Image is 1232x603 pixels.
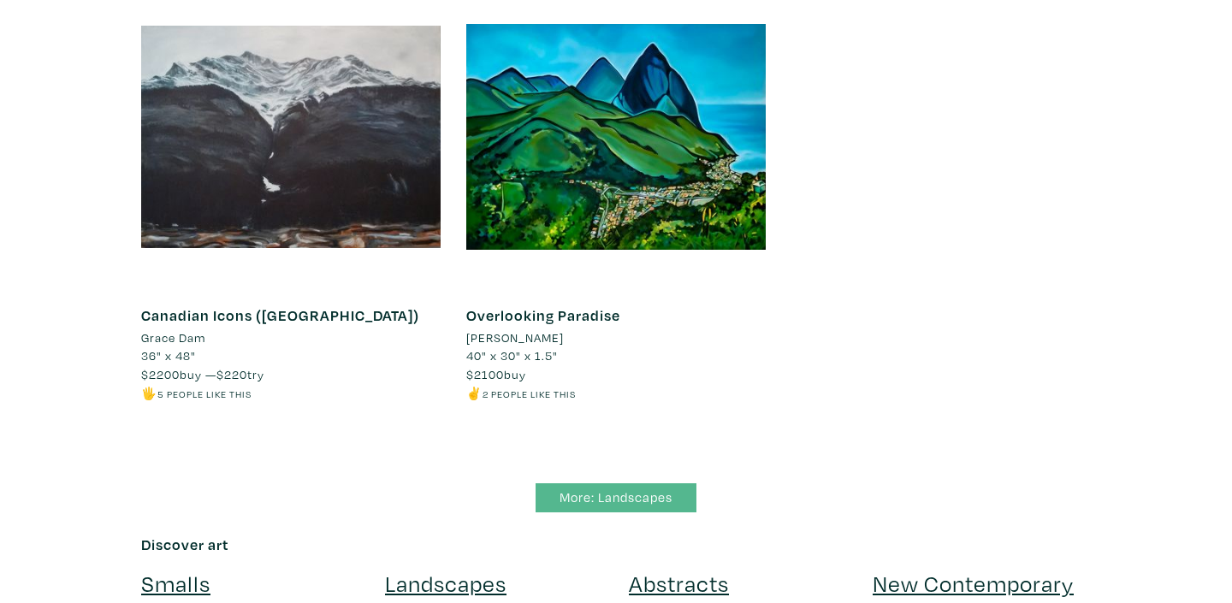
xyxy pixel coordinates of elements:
[157,387,252,400] small: 5 people like this
[141,366,264,382] span: buy — try
[141,384,441,403] li: 🖐️
[466,328,766,347] a: [PERSON_NAME]
[466,384,766,403] li: ✌️
[141,568,210,598] a: Smalls
[483,387,576,400] small: 2 people like this
[141,305,419,325] a: Canadian Icons ([GEOGRAPHIC_DATA])
[629,568,729,598] a: Abstracts
[141,328,205,347] li: Grace Dam
[141,535,1091,554] h6: Discover art
[466,347,558,364] span: 40" x 30" x 1.5"
[466,366,526,382] span: buy
[141,328,441,347] a: Grace Dam
[466,366,504,382] span: $2100
[216,366,247,382] span: $220
[141,366,180,382] span: $2200
[466,328,564,347] li: [PERSON_NAME]
[466,305,620,325] a: Overlooking Paradise
[873,568,1074,598] a: New Contemporary
[536,483,696,513] a: More: Landscapes
[141,347,196,364] span: 36" x 48"
[385,568,506,598] a: Landscapes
